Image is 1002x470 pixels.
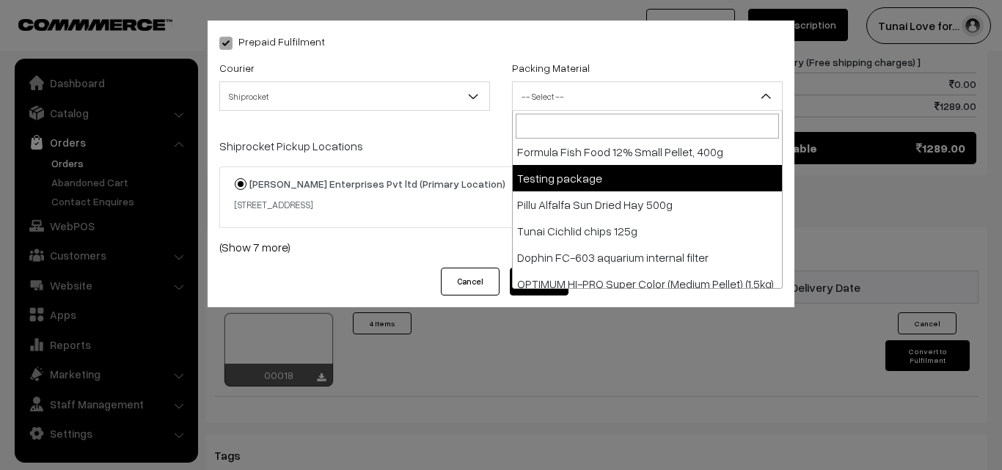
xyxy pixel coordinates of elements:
[249,177,505,190] strong: [PERSON_NAME] Enterprises Pvt ltd (Primary Location)
[513,271,782,297] li: OPTIMUM HI-PRO Super Color (Medium Pellet) (1.5kg)
[510,268,568,295] button: Confirm
[219,34,325,49] label: Prepaid Fulfilment
[219,137,783,155] p: Shiprocket Pickup Locations
[219,60,255,76] label: Courier
[513,218,782,244] li: Tunai Cichlid chips 125g
[513,244,782,271] li: Dophin FC-603 aquarium internal filter
[235,199,312,210] small: [STREET_ADDRESS]
[441,268,500,295] button: Cancel
[512,81,783,111] span: -- Select --
[219,238,783,256] a: (Show 7 more)
[513,121,782,165] li: Optimum Growth & Color Small 1.5kg & 3 in 1 Super Formula Fish Food 12% Small Pellet, 400g
[512,60,590,76] label: Packing Material
[219,81,490,111] span: Shiprocket
[513,84,782,109] span: -- Select --
[513,191,782,218] li: Pillu Alfalfa Sun Dried Hay 500g
[513,165,782,191] li: Testing package
[220,84,489,109] span: Shiprocket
